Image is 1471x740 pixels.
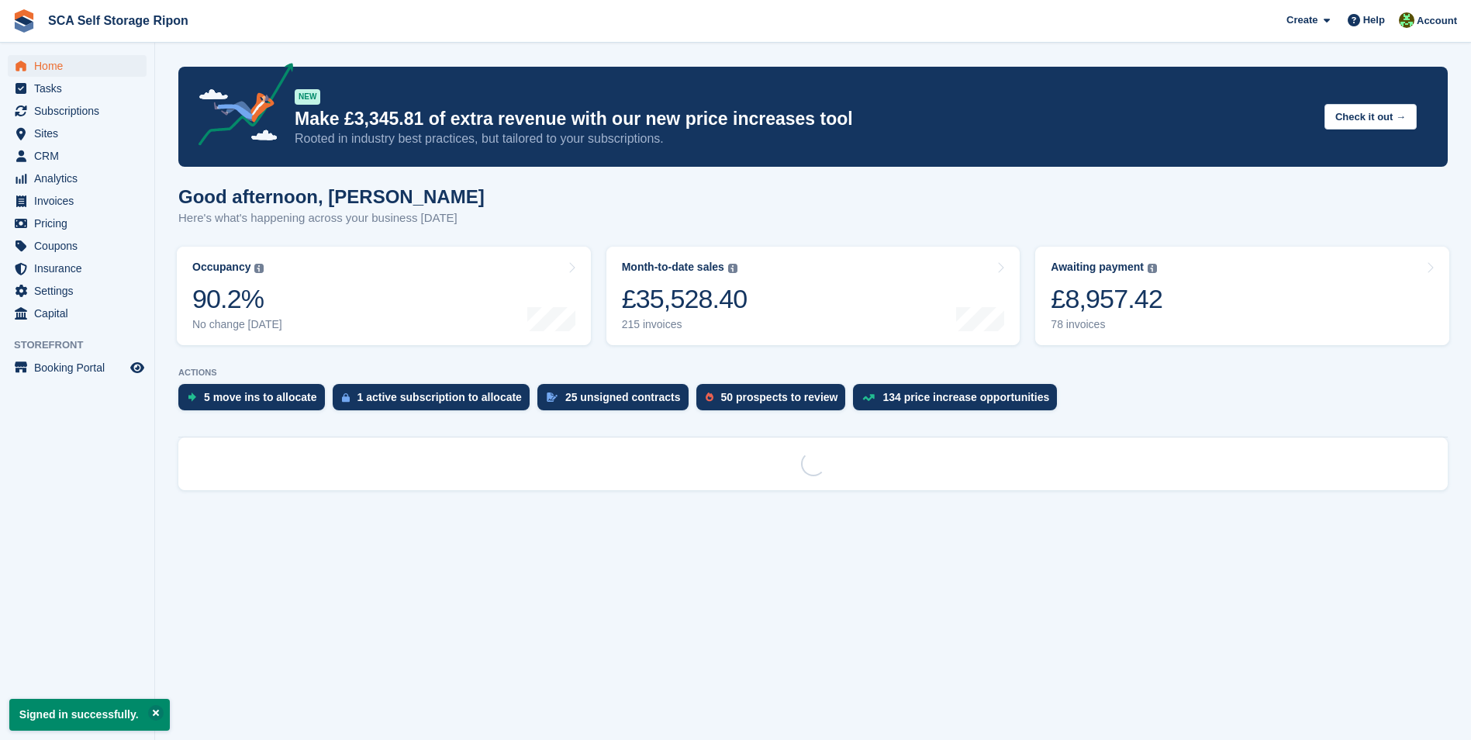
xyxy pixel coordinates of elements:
[295,130,1312,147] p: Rooted in industry best practices, but tailored to your subscriptions.
[8,235,147,257] a: menu
[34,235,127,257] span: Coupons
[342,392,350,403] img: active_subscription_to_allocate_icon-d502201f5373d7db506a760aba3b589e785aa758c864c3986d89f69b8ff3...
[853,384,1065,418] a: 134 price increase opportunities
[192,261,250,274] div: Occupancy
[178,186,485,207] h1: Good afternoon, [PERSON_NAME]
[12,9,36,33] img: stora-icon-8386f47178a22dfd0bd8f6a31ec36ba5ce8667c1dd55bd0f319d3a0aa187defe.svg
[8,145,147,167] a: menu
[177,247,591,345] a: Occupancy 90.2% No change [DATE]
[357,391,522,403] div: 1 active subscription to allocate
[9,699,170,731] p: Signed in successfully.
[8,123,147,144] a: menu
[8,78,147,99] a: menu
[254,264,264,273] img: icon-info-grey-7440780725fd019a000dd9b08b2336e03edf1995a4989e88bcd33f0948082b44.svg
[128,358,147,377] a: Preview store
[622,318,748,331] div: 215 invoices
[295,89,320,105] div: NEW
[622,261,724,274] div: Month-to-date sales
[606,247,1020,345] a: Month-to-date sales £35,528.40 215 invoices
[696,384,854,418] a: 50 prospects to review
[1324,104,1417,130] button: Check it out →
[721,391,838,403] div: 50 prospects to review
[8,213,147,234] a: menu
[1051,318,1162,331] div: 78 invoices
[1399,12,1414,28] img: Kelly Neesham
[547,392,558,402] img: contract_signature_icon-13c848040528278c33f63329250d36e43548de30e8caae1d1a13099fd9432cc5.svg
[34,190,127,212] span: Invoices
[8,258,147,279] a: menu
[8,357,147,379] a: menu
[8,303,147,324] a: menu
[34,357,127,379] span: Booking Portal
[8,100,147,122] a: menu
[178,384,333,418] a: 5 move ins to allocate
[34,123,127,144] span: Sites
[295,108,1312,130] p: Make £3,345.81 of extra revenue with our new price increases tool
[34,55,127,77] span: Home
[34,258,127,279] span: Insurance
[178,368,1448,378] p: ACTIONS
[34,100,127,122] span: Subscriptions
[333,384,537,418] a: 1 active subscription to allocate
[8,168,147,189] a: menu
[192,283,282,315] div: 90.2%
[34,280,127,302] span: Settings
[622,283,748,315] div: £35,528.40
[1035,247,1449,345] a: Awaiting payment £8,957.42 78 invoices
[1051,283,1162,315] div: £8,957.42
[1363,12,1385,28] span: Help
[8,280,147,302] a: menu
[882,391,1049,403] div: 134 price increase opportunities
[8,55,147,77] a: menu
[42,8,195,33] a: SCA Self Storage Ripon
[14,337,154,353] span: Storefront
[1417,13,1457,29] span: Account
[1286,12,1317,28] span: Create
[862,394,875,401] img: price_increase_opportunities-93ffe204e8149a01c8c9dc8f82e8f89637d9d84a8eef4429ea346261dce0b2c0.svg
[192,318,282,331] div: No change [DATE]
[34,145,127,167] span: CRM
[1148,264,1157,273] img: icon-info-grey-7440780725fd019a000dd9b08b2336e03edf1995a4989e88bcd33f0948082b44.svg
[34,213,127,234] span: Pricing
[204,391,317,403] div: 5 move ins to allocate
[178,209,485,227] p: Here's what's happening across your business [DATE]
[34,168,127,189] span: Analytics
[8,190,147,212] a: menu
[188,392,196,402] img: move_ins_to_allocate_icon-fdf77a2bb77ea45bf5b3d319d69a93e2d87916cf1d5bf7949dd705db3b84f3ca.svg
[34,303,127,324] span: Capital
[728,264,737,273] img: icon-info-grey-7440780725fd019a000dd9b08b2336e03edf1995a4989e88bcd33f0948082b44.svg
[34,78,127,99] span: Tasks
[185,63,294,151] img: price-adjustments-announcement-icon-8257ccfd72463d97f412b2fc003d46551f7dbcb40ab6d574587a9cd5c0d94...
[706,392,713,402] img: prospect-51fa495bee0391a8d652442698ab0144808aea92771e9ea1ae160a38d050c398.svg
[537,384,696,418] a: 25 unsigned contracts
[1051,261,1144,274] div: Awaiting payment
[565,391,681,403] div: 25 unsigned contracts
